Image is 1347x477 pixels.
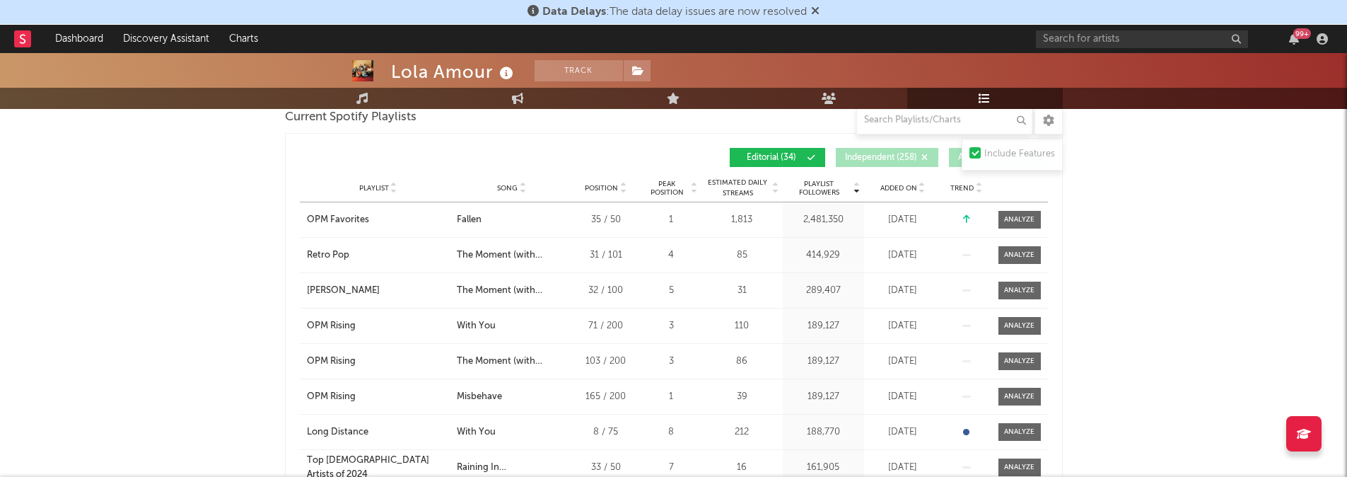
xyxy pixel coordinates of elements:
button: 99+ [1289,33,1299,45]
button: Track [535,60,623,81]
span: Position [585,184,618,192]
div: 189,127 [786,319,861,333]
div: Misbehave [457,390,502,404]
input: Search for artists [1036,30,1248,48]
div: 86 [705,355,779,369]
a: OPM Favorites [307,213,450,227]
div: 212 [705,425,779,439]
div: Long Distance [307,425,368,439]
div: [DATE] [868,248,938,263]
div: 188,770 [786,425,861,439]
div: 1 [645,213,698,227]
div: 189,127 [786,355,861,369]
div: 289,407 [786,284,861,298]
div: 161,905 [786,461,861,475]
span: Added On [880,184,917,192]
div: 189,127 [786,390,861,404]
div: With You [457,319,496,333]
div: 39 [705,390,779,404]
span: Algorithmic ( 407 ) [958,154,1027,162]
span: : The data delay issues are now resolved [542,6,807,18]
div: 103 / 200 [574,355,638,369]
a: Charts [219,25,268,53]
div: [DATE] [868,461,938,475]
span: Current Spotify Playlists [285,109,416,126]
input: Search Playlists/Charts [856,106,1033,134]
div: 85 [705,248,779,263]
div: The Moment (with KOKORO) [457,355,567,369]
span: Peak Position [645,180,689,197]
a: Discovery Assistant [113,25,219,53]
span: Editorial ( 34 ) [739,154,804,162]
div: 16 [705,461,779,475]
div: 5 [645,284,698,298]
span: Playlist Followers [786,180,852,197]
div: 2,481,350 [786,213,861,227]
a: OPM Rising [307,319,450,333]
div: 7 [645,461,698,475]
div: 31 / 101 [574,248,638,263]
a: Long Distance [307,425,450,439]
div: OPM Rising [307,390,356,404]
div: 110 [705,319,779,333]
span: Dismiss [811,6,820,18]
div: [DATE] [868,390,938,404]
div: [PERSON_NAME] [307,284,380,298]
a: Dashboard [45,25,113,53]
div: Fallen [457,213,482,227]
div: 8 [645,425,698,439]
div: 35 / 50 [574,213,638,227]
div: Retro Pop [307,248,349,263]
span: Independent ( 258 ) [845,154,917,162]
a: OPM Rising [307,355,450,369]
div: 99 + [1293,28,1311,39]
div: 71 / 200 [574,319,638,333]
div: Lola Amour [391,60,517,84]
a: Retro Pop [307,248,450,263]
div: [DATE] [868,355,938,369]
div: 33 / 50 [574,461,638,475]
div: 31 [705,284,779,298]
button: Independent(258) [836,148,938,167]
button: Algorithmic(407) [949,148,1048,167]
div: [DATE] [868,425,938,439]
div: 1 [645,390,698,404]
div: 414,929 [786,248,861,263]
div: [DATE] [868,319,938,333]
div: Include Features [984,146,1055,163]
div: Raining In [GEOGRAPHIC_DATA] [457,461,567,475]
span: Song [497,184,518,192]
div: 1,813 [705,213,779,227]
div: 3 [645,319,698,333]
div: 3 [645,355,698,369]
div: OPM Favorites [307,213,369,227]
div: [DATE] [868,213,938,227]
span: Data Delays [542,6,606,18]
a: [PERSON_NAME] [307,284,450,298]
div: OPM Rising [307,319,356,333]
button: Editorial(34) [730,148,825,167]
span: Trend [950,184,974,192]
span: Playlist [359,184,389,192]
div: OPM Rising [307,355,356,369]
div: 165 / 200 [574,390,638,404]
div: 4 [645,248,698,263]
div: [DATE] [868,284,938,298]
div: With You [457,425,496,439]
div: The Moment (with KOKORO) [457,284,567,298]
div: 8 / 75 [574,425,638,439]
span: Estimated Daily Streams [705,178,771,199]
div: The Moment (with KOKORO) [457,248,567,263]
div: 32 / 100 [574,284,638,298]
a: OPM Rising [307,390,450,404]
